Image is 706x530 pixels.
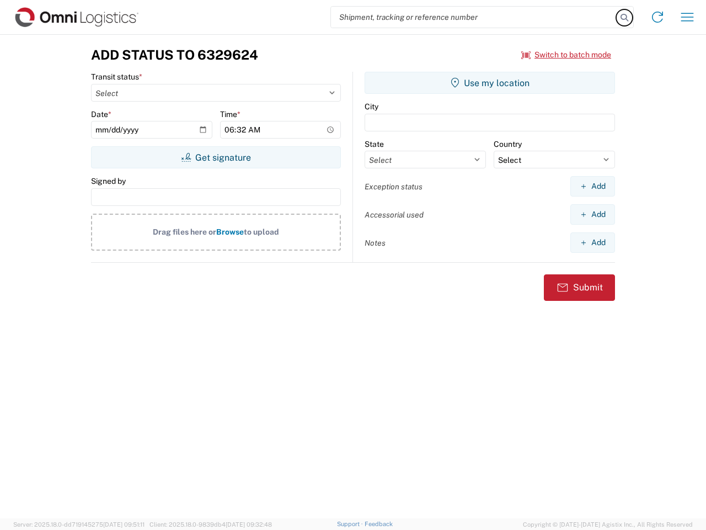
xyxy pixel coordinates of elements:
[365,521,393,527] a: Feedback
[365,102,378,112] label: City
[216,227,244,236] span: Browse
[149,521,272,528] span: Client: 2025.18.0-9839db4
[570,176,615,197] button: Add
[365,210,424,220] label: Accessorial used
[91,47,258,63] h3: Add Status to 6329624
[337,521,365,527] a: Support
[494,139,522,149] label: Country
[13,521,145,528] span: Server: 2025.18.0-dd719145275
[365,238,386,248] label: Notes
[220,109,240,119] label: Time
[91,72,142,82] label: Transit status
[91,109,111,119] label: Date
[523,520,693,529] span: Copyright © [DATE]-[DATE] Agistix Inc., All Rights Reserved
[365,139,384,149] label: State
[103,521,145,528] span: [DATE] 09:51:11
[521,46,611,64] button: Switch to batch mode
[91,176,126,186] label: Signed by
[544,274,615,301] button: Submit
[365,72,615,94] button: Use my location
[226,521,272,528] span: [DATE] 09:32:48
[244,227,279,236] span: to upload
[331,7,617,28] input: Shipment, tracking or reference number
[153,227,216,236] span: Drag files here or
[570,232,615,253] button: Add
[91,146,341,168] button: Get signature
[570,204,615,225] button: Add
[365,182,422,192] label: Exception status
